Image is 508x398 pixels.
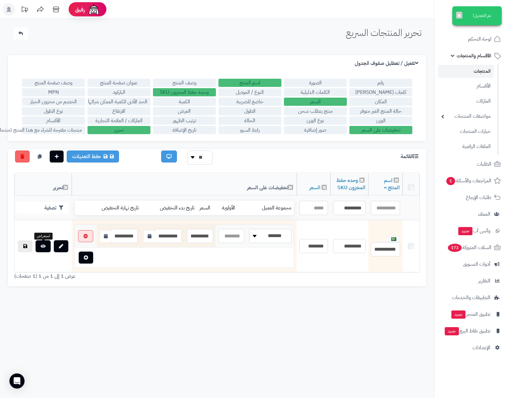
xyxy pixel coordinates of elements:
div: تم التعديل! [452,6,502,25]
label: نوع الطول [22,107,85,115]
label: الحالة [218,117,281,125]
a: العملاء [438,207,504,222]
label: المكان [349,98,412,106]
label: الحد الأدنى للكمية الممكن شرائها [87,98,150,106]
span: الطلبات [477,160,491,168]
a: المراجعات والأسئلة1 [438,173,504,188]
label: وحده حفظ المخزون SKU [153,88,216,96]
label: السعر [284,98,347,106]
div: استعراض [34,233,53,240]
label: الخصم من مخزون الخيار [22,98,85,106]
label: الكمية [153,98,216,106]
span: التطبيقات والخدمات [452,293,490,302]
td: الأولوية [219,201,245,216]
h1: تحرير المنتجات السريع [346,27,421,38]
span: تطبيق نقاط البيع [444,327,490,335]
a: الطلبات [438,156,504,172]
span: جديد [458,227,472,235]
button: × [456,12,462,19]
label: صور إضافية [284,126,347,134]
a: الملفات الرقمية [438,140,494,153]
label: كلمات [PERSON_NAME] [349,88,412,96]
label: ترتيب الظهور [153,117,216,125]
label: رقم [349,79,412,87]
a: التطبيقات والخدمات [438,290,504,305]
div: Open Intercom Messenger [9,373,25,389]
label: نوع الوزن [284,117,347,125]
th: تخفيضات على السعر [72,173,297,196]
a: تطبيق المتجرجديد [438,307,504,322]
label: الماركات / العلامة التجارية [87,117,150,125]
span: وآتس آب [458,226,490,235]
label: الصورة [284,79,347,87]
span: المراجعات والأسئلة [446,176,491,185]
label: اسم المنتج [218,79,281,87]
label: خاضع للضريبة [218,98,281,106]
td: مجموعة العميل [245,201,294,216]
label: تحرير [87,126,150,134]
a: أدوات التسويق [438,257,504,272]
td: تاريخ بدء التخفيض [141,201,197,216]
label: حالة المنتج الغير متوفر [349,107,412,115]
a: حفظ التعديلات [67,151,119,162]
span: الأقسام والمنتجات [457,51,491,60]
a: وحده حفظ المخزون SKU [336,177,365,191]
label: الارتفاع [87,107,150,115]
img: العربية [391,237,396,241]
a: طلبات الإرجاع [438,190,504,205]
label: الطول [218,107,281,115]
h3: القائمة [401,154,420,160]
a: اسم المنتج [384,177,400,191]
label: العرض [153,107,216,115]
label: عنوان صفحة المنتج [87,79,150,87]
label: النوع / الموديل [218,88,281,96]
a: المنتجات [438,65,494,78]
label: وصف المنتج [153,79,216,87]
a: التقارير [438,273,504,288]
span: الإعدادات [472,343,490,352]
label: الأقسام [22,117,85,125]
a: لوحة التحكم [438,31,504,47]
a: تطبيق نقاط البيعجديد [438,323,504,338]
label: الوزن [349,117,412,125]
a: وآتس آبجديد [438,223,504,238]
label: تاريخ الإضافة [153,126,216,134]
a: الأقسام [438,79,494,93]
span: العملاء [478,210,490,219]
span: جديد [451,310,466,319]
a: الماركات [438,94,494,108]
a: تحديثات المنصة [17,3,32,17]
a: الإعدادات [438,340,504,355]
label: الكلمات الدليلية [284,88,347,96]
span: تطبيق المتجر [451,310,490,319]
label: تخفيضات على السعر [349,126,412,134]
a: خيارات المنتجات [438,125,494,138]
span: التقارير [478,276,490,285]
label: الباركود [87,88,150,96]
span: أدوات التسويق [463,260,490,269]
h3: تفعيل / تعطليل صفوف الجدول [355,60,420,66]
a: مواصفات المنتجات [438,110,494,123]
span: طلبات الإرجاع [466,193,491,202]
a: السلات المتروكة173 [438,240,504,255]
label: MPN [22,88,85,96]
div: عرض 1 إلى 1 من 1 (1 صفحات) [9,273,217,280]
span: 173 [448,244,462,252]
label: رابط السيو [218,126,281,134]
label: وصف صفحة المنتج [22,79,85,87]
span: السلات المتروكة [447,243,491,252]
span: 1 [446,177,455,185]
span: لوحة التحكم [468,35,491,43]
td: السعر [197,201,219,216]
label: منتجات مقترحة للشراء مع هذا المنتج (منتجات تُشترى معًا) [22,126,85,134]
button: تصفية [16,202,68,214]
span: رفيق [75,6,85,13]
a: السعر [309,184,320,191]
label: منتج يتطلب شحن [284,107,347,115]
img: ai-face.png [87,3,100,16]
th: تحرير [14,173,72,196]
span: جديد [445,327,459,335]
td: تاريخ نهاية التخفيض [82,201,141,216]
